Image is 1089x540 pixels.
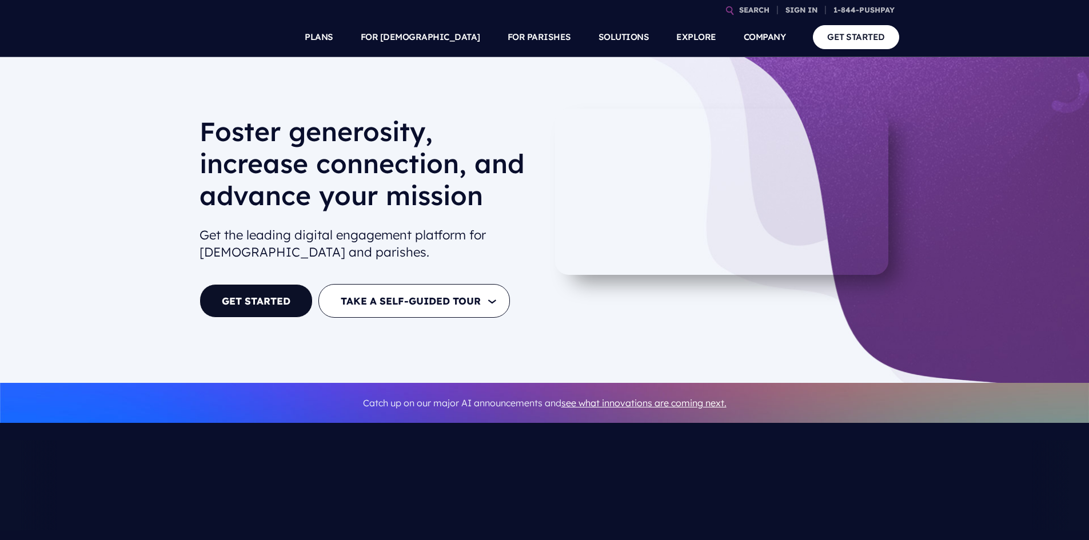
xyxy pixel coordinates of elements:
a: see what innovations are coming next. [561,397,727,409]
a: SOLUTIONS [599,17,649,57]
img: Pushpay_Logo__NorthPoint [260,449,432,512]
img: Pushpay_Logo__CCM [61,449,233,512]
h2: Get the leading digital engagement platform for [DEMOGRAPHIC_DATA] and parishes. [200,222,536,266]
a: GET STARTED [813,25,899,49]
img: pp_logos_1 [459,449,631,512]
a: FOR [DEMOGRAPHIC_DATA] [361,17,480,57]
a: FOR PARISHES [508,17,571,57]
a: PLANS [305,17,333,57]
a: GET STARTED [200,284,313,318]
img: pp_logos_2 [658,449,829,512]
a: EXPLORE [676,17,716,57]
a: COMPANY [744,17,786,57]
button: TAKE A SELF-GUIDED TOUR [318,284,510,318]
img: Central Church Henderson NV [857,449,1028,512]
h1: Foster generosity, increase connection, and advance your mission [200,115,536,221]
p: Catch up on our major AI announcements and [200,390,890,416]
